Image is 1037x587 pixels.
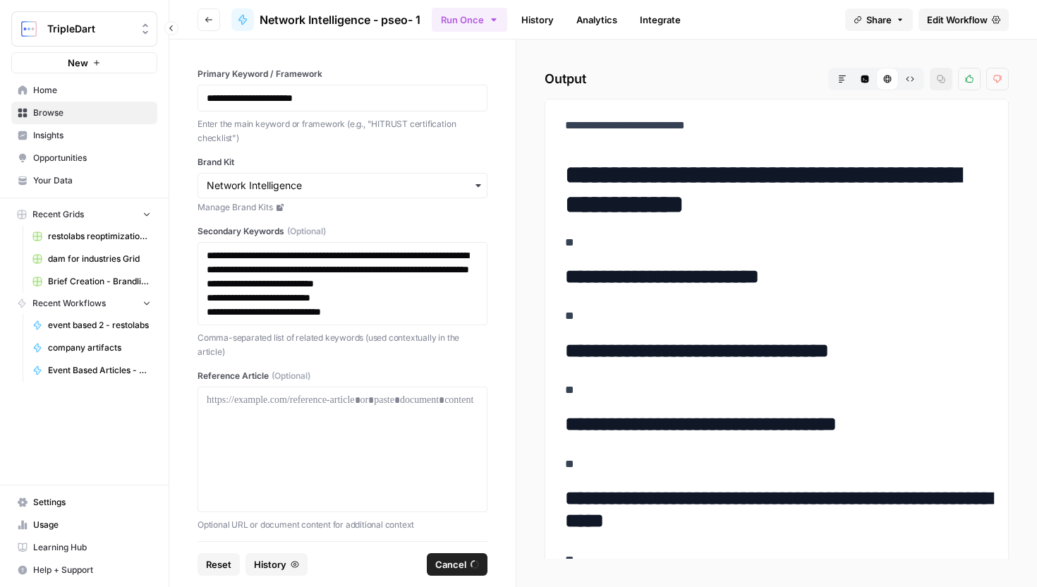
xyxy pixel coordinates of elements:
a: History [513,8,562,31]
a: Edit Workflow [918,8,1009,31]
h2: Output [545,68,1009,90]
button: Share [845,8,913,31]
a: Analytics [568,8,626,31]
span: History [254,557,286,571]
span: Usage [33,519,151,531]
span: TripleDart [47,22,133,36]
img: TripleDart Logo [16,16,42,42]
a: Event Based Articles - Restolabs [26,359,157,382]
button: Reset [198,553,240,576]
p: Comma-separated list of related keywords (used contextually in the article) [198,331,487,358]
a: Brief Creation - Brandlife Grid [26,270,157,293]
span: Event Based Articles - Restolabs [48,364,151,377]
span: (Optional) [272,370,310,382]
p: Optional URL or document content for additional context [198,518,487,532]
button: New [11,52,157,73]
span: Settings [33,496,151,509]
span: company artifacts [48,341,151,354]
label: Brand Kit [198,156,487,169]
span: Home [33,84,151,97]
span: Learning Hub [33,541,151,554]
p: Enter the main keyword or framework (e.g., "HITRUST certification checklist") [198,117,487,145]
a: company artifacts [26,337,157,359]
a: Integrate [631,8,689,31]
span: Share [866,13,892,27]
span: event based 2 - restolabs [48,319,151,332]
span: Brief Creation - Brandlife Grid [48,275,151,288]
span: Network Intelligence - pseo- 1 [260,11,420,28]
span: Help + Support [33,564,151,576]
input: Network Intelligence [207,178,478,193]
a: event based 2 - restolabs [26,314,157,337]
span: restolabs reoptimizations aug [48,230,151,243]
span: Opportunities [33,152,151,164]
span: New [68,56,88,70]
span: Insights [33,129,151,142]
span: Recent Workflows [32,297,106,310]
a: Manage Brand Kits [198,201,487,214]
span: Reset [206,557,231,571]
a: Browse [11,102,157,124]
a: Home [11,79,157,102]
a: Learning Hub [11,536,157,559]
button: Workspace: TripleDart [11,11,157,47]
a: restolabs reoptimizations aug [26,225,157,248]
a: Network Intelligence - pseo- 1 [231,8,420,31]
button: Recent Workflows [11,293,157,314]
label: Reference Article [198,370,487,382]
button: Cancel [427,553,487,576]
label: Secondary Keywords [198,225,487,238]
label: Primary Keyword / Framework [198,68,487,80]
a: dam for industries Grid [26,248,157,270]
span: Cancel [435,557,466,571]
a: Opportunities [11,147,157,169]
span: Recent Grids [32,208,84,221]
button: Recent Grids [11,204,157,225]
button: Help + Support [11,559,157,581]
a: Your Data [11,169,157,192]
span: dam for industries Grid [48,253,151,265]
span: Edit Workflow [927,13,988,27]
button: History [245,553,308,576]
a: Insights [11,124,157,147]
a: Settings [11,491,157,514]
span: Your Data [33,174,151,187]
button: Run Once [432,8,507,32]
span: (Optional) [287,225,326,238]
a: Usage [11,514,157,536]
span: Browse [33,107,151,119]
